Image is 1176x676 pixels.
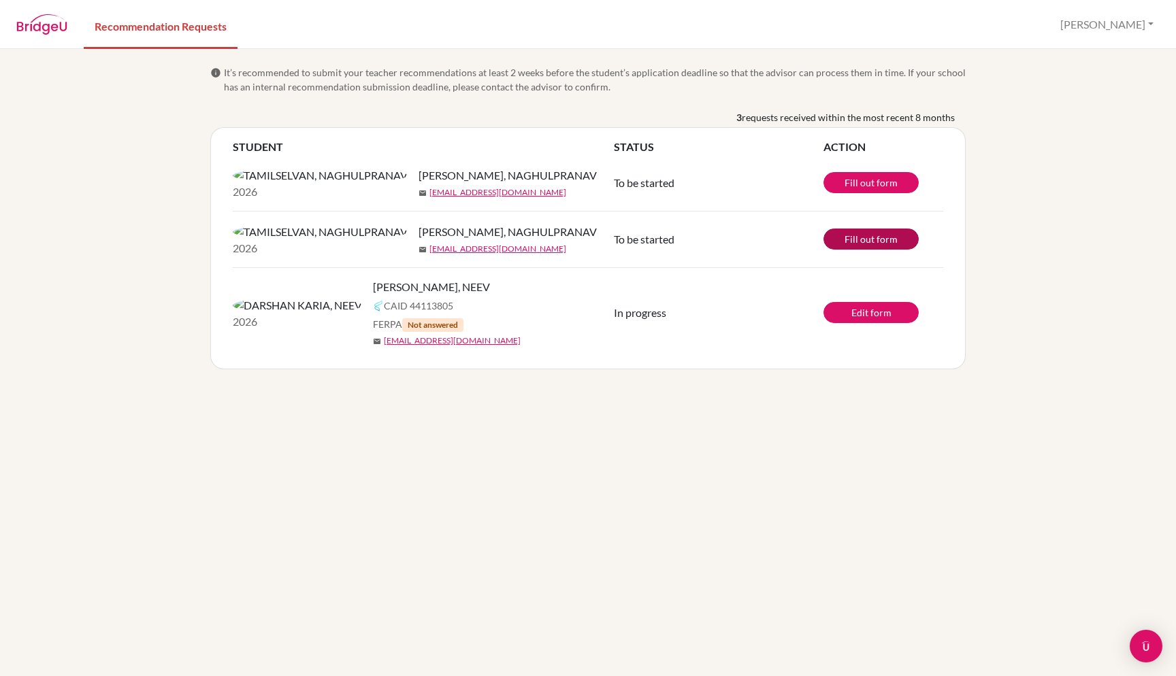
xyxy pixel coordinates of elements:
img: BridgeU logo [16,14,67,35]
b: 3 [736,110,742,124]
span: requests received within the most recent 8 months [742,110,955,124]
a: [EMAIL_ADDRESS][DOMAIN_NAME] [429,186,566,199]
div: Open Intercom Messenger [1130,630,1162,662]
th: STUDENT [233,139,614,155]
span: [PERSON_NAME], NEEV [373,279,490,295]
a: Fill out form [823,172,919,193]
img: TAMILSELVAN, NAGHULPRANAV [233,167,408,184]
span: [PERSON_NAME], NAGHULPRANAV [419,224,597,240]
span: In progress [614,306,666,319]
a: Edit form [823,302,919,323]
img: DARSHAN KARIA, NEEV [233,297,362,314]
span: Not answered [402,318,463,332]
img: Common App logo [373,301,384,311]
a: [EMAIL_ADDRESS][DOMAIN_NAME] [384,335,521,347]
span: mail [373,337,381,345]
th: ACTION [823,139,943,155]
a: Fill out form [823,229,919,250]
img: TAMILSELVAN, NAGHULPRANAV [233,224,408,240]
a: [EMAIL_ADDRESS][DOMAIN_NAME] [429,243,566,255]
span: CAID 44113805 [384,299,453,313]
p: 2026 [233,314,362,330]
span: mail [419,189,427,197]
span: To be started [614,176,674,189]
p: 2026 [233,184,408,200]
span: To be started [614,233,674,246]
button: [PERSON_NAME] [1054,12,1160,37]
span: It’s recommended to submit your teacher recommendations at least 2 weeks before the student’s app... [224,65,966,94]
span: FERPA [373,317,463,332]
span: [PERSON_NAME], NAGHULPRANAV [419,167,597,184]
th: STATUS [614,139,823,155]
p: 2026 [233,240,408,256]
a: Recommendation Requests [84,2,238,49]
span: info [210,67,221,78]
span: mail [419,246,427,254]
